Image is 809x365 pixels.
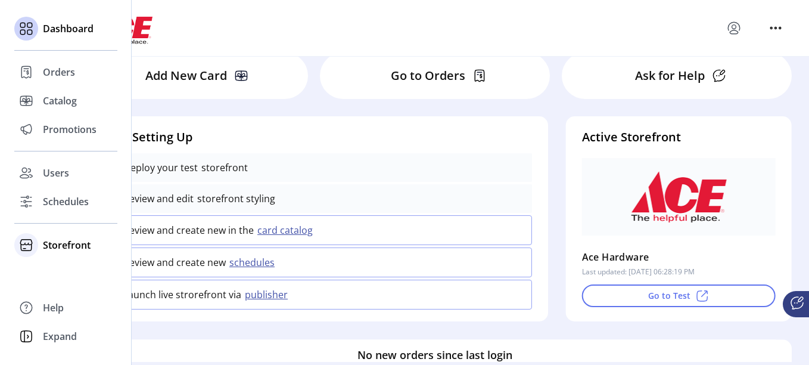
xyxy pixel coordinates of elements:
p: Review and create new [123,255,226,270]
span: Promotions [43,122,97,137]
span: Storefront [43,238,91,252]
span: Help [43,301,64,315]
p: storefront [198,160,248,175]
p: Ask for Help [635,67,705,85]
p: Add New Card [145,67,227,85]
span: Users [43,166,69,180]
span: Orders [43,65,75,79]
span: Catalog [43,94,77,108]
span: Dashboard [43,21,94,36]
button: Go to Test [582,284,776,307]
p: Deploy your test [123,160,198,175]
p: Last updated: [DATE] 06:28:19 PM [582,267,695,277]
button: card catalog [254,223,320,237]
p: Ace Hardware [582,248,649,267]
button: publisher [241,287,295,302]
p: Review and create new in the [123,223,254,237]
span: Schedules [43,194,89,209]
button: menu [724,18,743,38]
p: Review and edit [123,191,194,206]
p: Launch live strorefront via [123,287,241,302]
p: Go to Orders [391,67,465,85]
h6: No new orders since last login [357,347,512,363]
button: schedules [226,255,282,270]
h4: Active Storefront [582,128,776,146]
span: Expand [43,329,77,344]
h4: Finish Setting Up [94,128,532,146]
button: menu [766,18,785,38]
p: storefront styling [194,191,275,206]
